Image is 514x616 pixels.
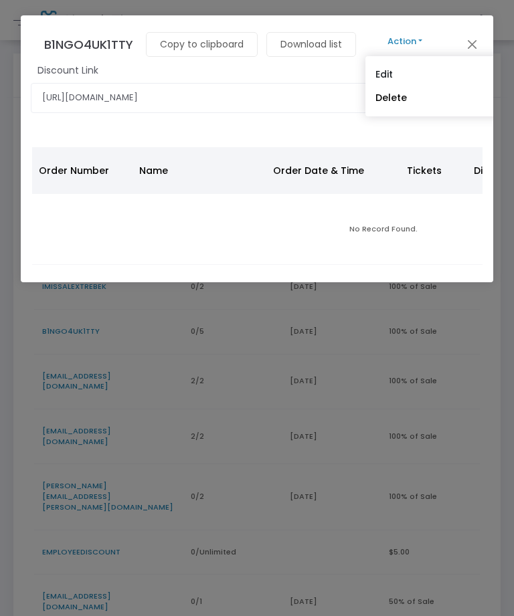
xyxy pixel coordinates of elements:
[32,147,483,266] div: Data table
[44,35,147,54] h4: B1NGO4UK1TTY
[365,34,445,49] button: Action
[407,164,442,177] span: Tickets
[37,64,98,78] m-panel-subtitle: Discount Link
[273,164,364,177] span: Order Date & Time
[139,164,168,177] span: Name
[39,164,109,177] span: Order Number
[464,35,481,53] button: Close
